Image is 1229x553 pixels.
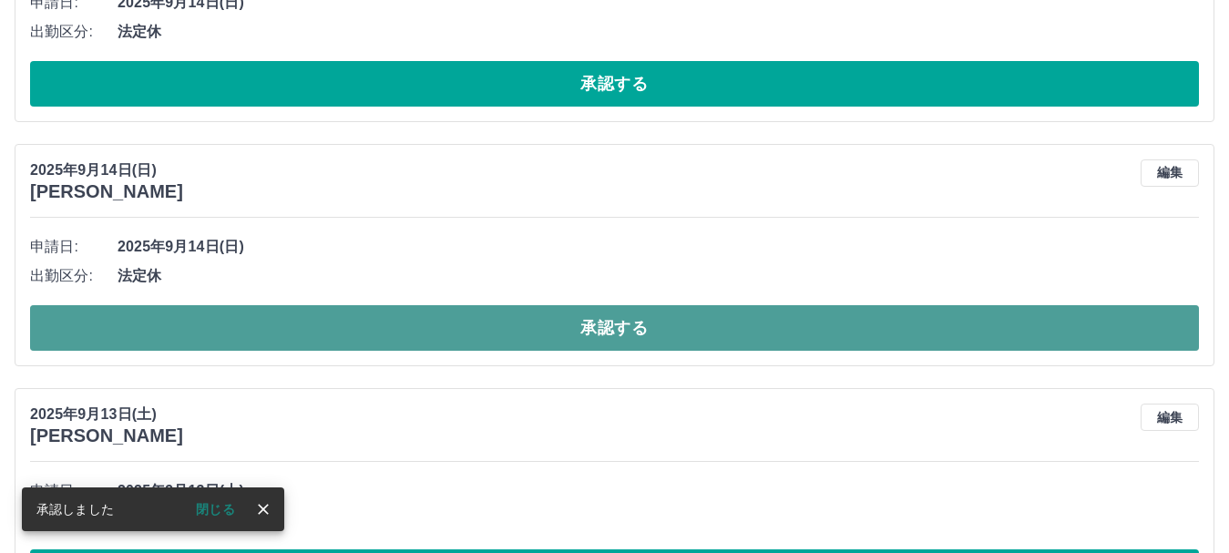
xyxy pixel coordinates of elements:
span: 法定休 [118,265,1199,287]
span: 出勤区分: [30,21,118,43]
p: 2025年9月14日(日) [30,159,183,181]
span: 出勤区分: [30,265,118,287]
button: 承認する [30,305,1199,351]
button: 編集 [1141,404,1199,431]
span: 休日 [118,509,1199,531]
span: 2025年9月14日(日) [118,236,1199,258]
button: 承認する [30,61,1199,107]
button: 閉じる [181,496,250,523]
h3: [PERSON_NAME] [30,181,183,202]
h3: [PERSON_NAME] [30,425,183,446]
span: 申請日: [30,480,118,502]
div: 承認しました [36,493,114,526]
button: 編集 [1141,159,1199,187]
p: 2025年9月13日(土) [30,404,183,425]
button: close [250,496,277,523]
span: 申請日: [30,236,118,258]
span: 2025年9月13日(土) [118,480,1199,502]
span: 法定休 [118,21,1199,43]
